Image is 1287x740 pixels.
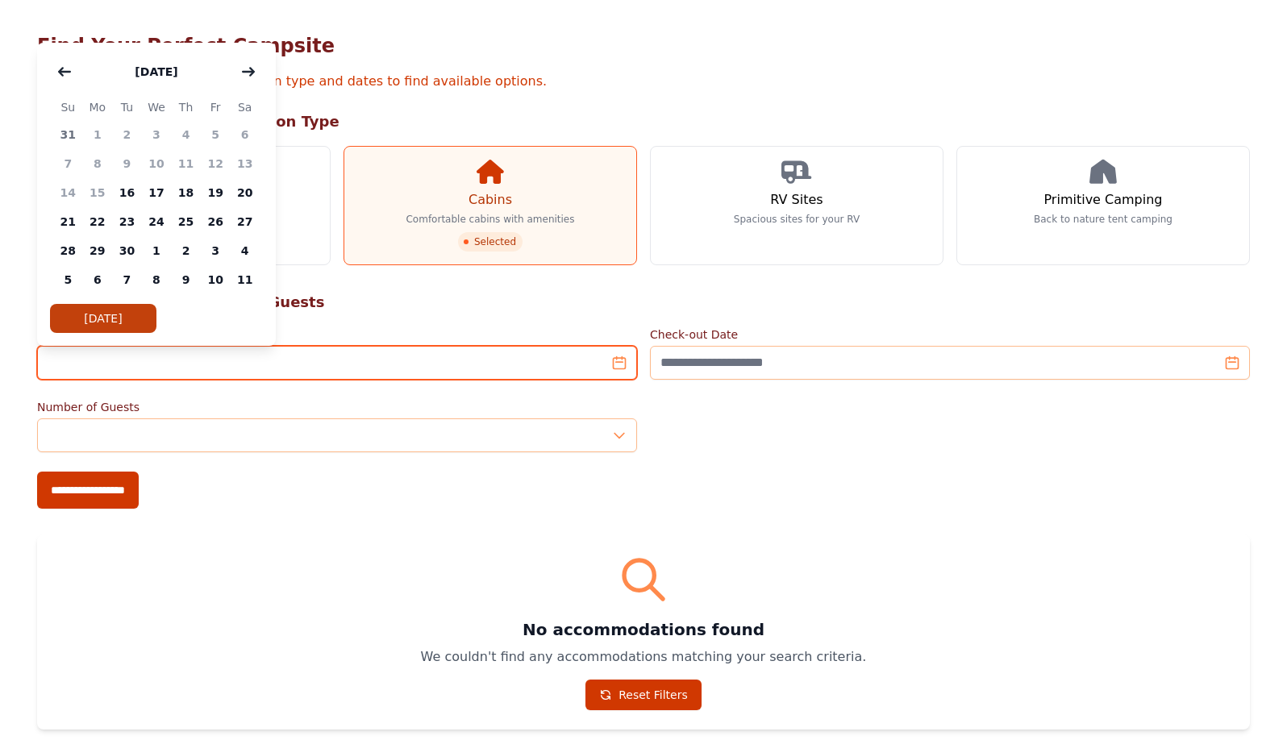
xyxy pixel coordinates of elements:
[112,265,142,294] span: 7
[171,98,201,117] span: Th
[171,178,201,207] span: 18
[406,213,574,226] p: Comfortable cabins with amenities
[83,149,113,178] span: 8
[201,98,231,117] span: Fr
[230,149,260,178] span: 13
[171,120,201,149] span: 4
[458,232,523,252] span: Selected
[53,120,83,149] span: 31
[1034,213,1172,226] p: Back to nature tent camping
[83,98,113,117] span: Mo
[119,56,194,88] button: [DATE]
[53,98,83,117] span: Su
[201,149,231,178] span: 12
[37,399,637,415] label: Number of Guests
[770,190,823,210] h3: RV Sites
[53,149,83,178] span: 7
[650,326,1250,343] label: Check-out Date
[142,236,172,265] span: 1
[112,149,142,178] span: 9
[344,146,637,265] a: Cabins Comfortable cabins with amenities Selected
[83,236,113,265] span: 29
[112,178,142,207] span: 16
[230,120,260,149] span: 6
[201,120,231,149] span: 5
[171,265,201,294] span: 9
[142,98,172,117] span: We
[201,265,231,294] span: 10
[230,98,260,117] span: Sa
[53,236,83,265] span: 28
[230,265,260,294] span: 11
[112,236,142,265] span: 30
[142,149,172,178] span: 10
[37,33,1250,59] h1: Find Your Perfect Campsite
[171,236,201,265] span: 2
[142,120,172,149] span: 3
[956,146,1250,265] a: Primitive Camping Back to nature tent camping
[83,120,113,149] span: 1
[230,236,260,265] span: 4
[56,618,1231,641] h3: No accommodations found
[83,265,113,294] span: 6
[142,207,172,236] span: 24
[112,120,142,149] span: 2
[201,236,231,265] span: 3
[734,213,860,226] p: Spacious sites for your RV
[56,647,1231,667] p: We couldn't find any accommodations matching your search criteria.
[37,291,1250,314] h2: Step 2: Select Your Dates & Guests
[83,207,113,236] span: 22
[585,680,702,710] a: Reset Filters
[230,178,260,207] span: 20
[53,207,83,236] span: 21
[112,98,142,117] span: Tu
[171,207,201,236] span: 25
[112,207,142,236] span: 23
[142,178,172,207] span: 17
[469,190,512,210] h3: Cabins
[142,265,172,294] span: 8
[83,178,113,207] span: 15
[1044,190,1163,210] h3: Primitive Camping
[37,326,637,343] label: Check-in Date
[37,72,1250,91] p: Select your preferred accommodation type and dates to find available options.
[230,207,260,236] span: 27
[50,304,156,333] button: [DATE]
[650,146,943,265] a: RV Sites Spacious sites for your RV
[53,178,83,207] span: 14
[37,110,1250,133] h2: Step 1: Choose Accommodation Type
[201,178,231,207] span: 19
[171,149,201,178] span: 11
[53,265,83,294] span: 5
[201,207,231,236] span: 26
